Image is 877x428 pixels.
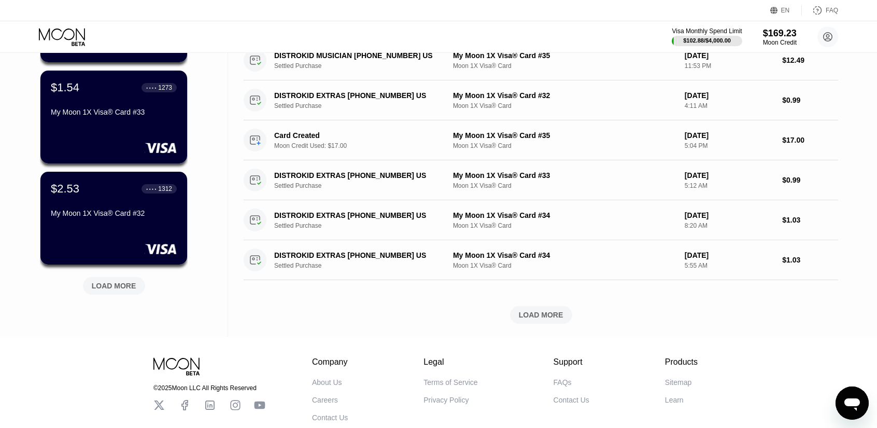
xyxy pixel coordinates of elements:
div: Moon 1X Visa® Card [453,262,676,269]
div: [DATE] [685,131,774,140]
div: Company [312,357,348,367]
div: FAQs [554,378,572,386]
div: Terms of Service [423,378,477,386]
div: FAQ [826,7,838,14]
div: [DATE] [685,171,774,180]
div: Card Created [274,131,443,140]
div: DISTROKID EXTRAS [PHONE_NUMBER] US [274,91,443,100]
div: Privacy Policy [423,396,469,404]
div: FAQ [802,5,838,16]
div: Visa Monthly Spend Limit$102.88/$4,000.00 [672,27,742,46]
div: Contact Us [312,413,348,422]
div: Settled Purchase [274,102,455,109]
div: [DATE] [685,211,774,219]
div: 1273 [158,84,172,91]
div: $1.03 [782,256,838,264]
div: $1.03 [782,216,838,224]
div: Sitemap [665,378,691,386]
div: DISTROKID EXTRAS [PHONE_NUMBER] USSettled PurchaseMy Moon 1X Visa® Card #32Moon 1X Visa® Card[DAT... [244,80,838,120]
div: LOAD MORE [75,273,153,295]
div: DISTROKID EXTRAS [PHONE_NUMBER] US [274,211,443,219]
div: LOAD MORE [519,310,563,320]
div: Moon 1X Visa® Card [453,182,676,189]
div: ● ● ● ● [146,86,157,89]
div: $169.23Moon Credit [763,28,797,46]
div: Contact Us [554,396,589,404]
div: $102.88 / $4,000.00 [683,37,731,44]
div: Moon 1X Visa® Card [453,102,676,109]
iframe: לחצן לפתיחת חלון הודעות הטקסט [836,386,869,420]
div: 5:04 PM [685,142,774,149]
div: My Moon 1X Visa® Card #33 [453,171,676,180]
div: DISTROKID EXTRAS [PHONE_NUMBER] US [274,171,443,180]
div: [DATE] [685,251,774,259]
div: EN [781,7,790,14]
div: DISTROKID MUSICIAN [PHONE_NUMBER] USSettled PurchaseMy Moon 1X Visa® Card #35Moon 1X Visa® Card[D... [244,40,838,80]
div: Visa Monthly Spend Limit [672,27,742,35]
div: 5:12 AM [685,182,774,189]
div: My Moon 1X Visa® Card #35 [453,131,676,140]
div: $12.49 [782,56,838,64]
div: Support [554,357,589,367]
div: Learn [665,396,684,404]
div: Settled Purchase [274,222,455,229]
div: Settled Purchase [274,62,455,70]
div: DISTROKID EXTRAS [PHONE_NUMBER] USSettled PurchaseMy Moon 1X Visa® Card #34Moon 1X Visa® Card[DAT... [244,240,838,280]
div: My Moon 1X Visa® Card #33 [51,108,177,116]
div: My Moon 1X Visa® Card #32 [51,209,177,217]
div: 4:11 AM [685,102,774,109]
div: 8:20 AM [685,222,774,229]
div: DISTROKID EXTRAS [PHONE_NUMBER] USSettled PurchaseMy Moon 1X Visa® Card #34Moon 1X Visa® Card[DAT... [244,200,838,240]
div: 11:53 PM [685,62,774,70]
div: Careers [312,396,338,404]
div: EN [770,5,802,16]
div: DISTROKID EXTRAS [PHONE_NUMBER] USSettled PurchaseMy Moon 1X Visa® Card #33Moon 1X Visa® Card[DAT... [244,160,838,200]
div: Settled Purchase [274,262,455,269]
div: LOAD MORE [244,306,838,324]
div: Products [665,357,698,367]
div: Legal [423,357,477,367]
div: 1312 [158,185,172,192]
div: About Us [312,378,342,386]
div: $2.53 [51,182,79,196]
div: [DATE] [685,91,774,100]
div: Moon 1X Visa® Card [453,142,676,149]
div: © 2025 Moon LLC All Rights Reserved [153,384,265,392]
div: ● ● ● ● [146,187,157,190]
div: $1.54● ● ● ●1273My Moon 1X Visa® Card #33 [40,71,187,163]
div: Card CreatedMoon Credit Used: $17.00My Moon 1X Visa® Card #35Moon 1X Visa® Card[DATE]5:04 PM$17.00 [244,120,838,160]
div: Moon 1X Visa® Card [453,62,676,70]
div: Settled Purchase [274,182,455,189]
div: Moon 1X Visa® Card [453,222,676,229]
div: $169.23 [763,28,797,39]
div: Moon Credit [763,39,797,46]
div: $2.53● ● ● ●1312My Moon 1X Visa® Card #32 [40,172,187,265]
div: My Moon 1X Visa® Card #34 [453,251,676,259]
div: $0.99 [782,96,838,104]
div: My Moon 1X Visa® Card #32 [453,91,676,100]
div: $1.54 [51,81,79,94]
div: $17.00 [782,136,838,144]
div: [DATE] [685,51,774,60]
div: LOAD MORE [92,281,136,291]
div: 5:55 AM [685,262,774,269]
div: $0.99 [782,176,838,184]
div: DISTROKID MUSICIAN [PHONE_NUMBER] US [274,51,443,60]
div: My Moon 1X Visa® Card #34 [453,211,676,219]
div: My Moon 1X Visa® Card #35 [453,51,676,60]
div: Moon Credit Used: $17.00 [274,142,455,149]
div: DISTROKID EXTRAS [PHONE_NUMBER] US [274,251,443,259]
